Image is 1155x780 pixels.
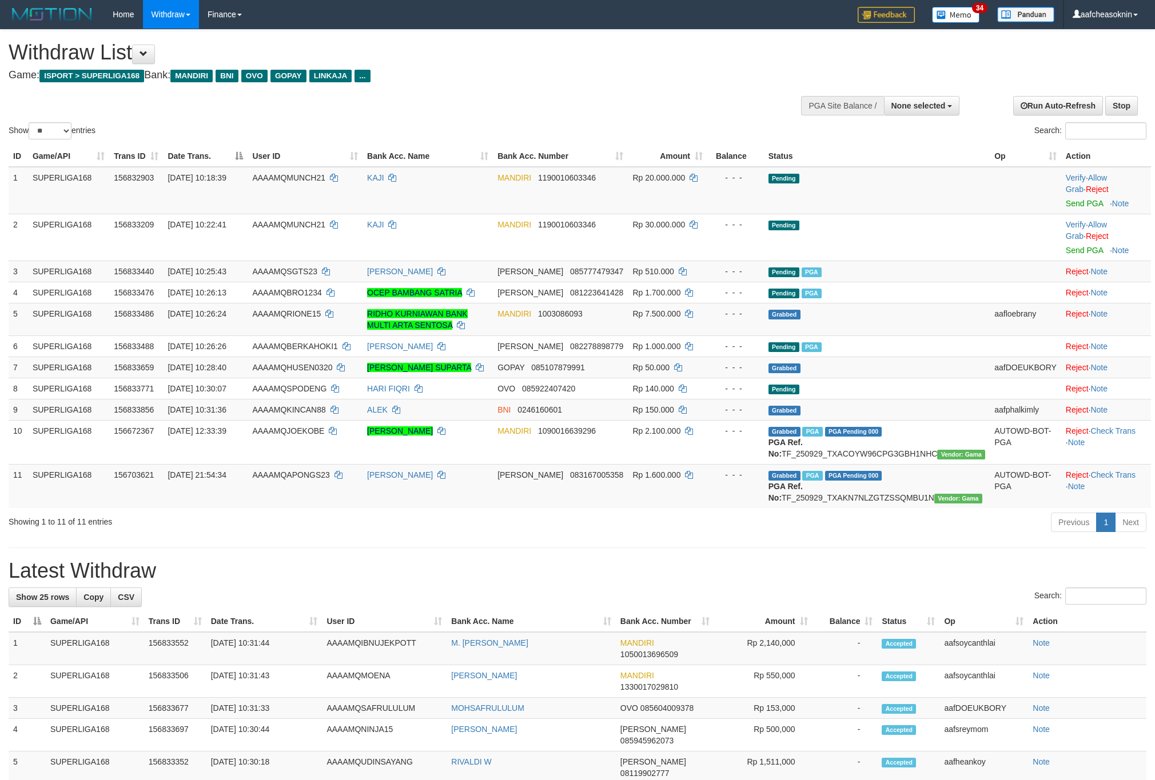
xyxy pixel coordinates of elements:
span: Copy 1050013696509 to clipboard [620,650,678,659]
a: Send PGA [1066,246,1103,255]
td: aafsreymom [939,719,1028,751]
img: MOTION_logo.png [9,6,95,23]
span: Rp 1.600.000 [632,470,680,479]
th: Bank Acc. Name: activate to sort column ascending [447,611,616,632]
td: SUPERLIGA168 [28,378,109,399]
td: SUPERLIGA168 [28,261,109,282]
td: · [1061,282,1151,303]
span: OVO [241,70,268,82]
a: Note [1112,246,1129,255]
td: SUPERLIGA168 [28,303,109,335]
span: Pending [768,289,799,298]
th: Trans ID: activate to sort column ascending [144,611,206,632]
span: Rp 7.500.000 [632,309,680,318]
span: 156833771 [114,384,154,393]
td: · [1061,261,1151,282]
a: Verify [1066,220,1086,229]
span: Copy 085107879991 to clipboard [531,363,584,372]
span: [PERSON_NAME] [497,342,563,351]
span: Copy 083167005358 to clipboard [570,470,623,479]
td: 156833697 [144,719,206,751]
span: AAAAMQAPONGS23 [252,470,329,479]
a: Reject [1066,405,1089,414]
div: - - - [712,219,759,230]
span: GOPAY [497,363,524,372]
a: Reject [1066,342,1089,351]
a: [PERSON_NAME] [367,470,433,479]
td: · · [1061,167,1151,214]
a: RIDHO KURNIAWAN BANK MULTI ARTA SENTOSA [367,309,468,330]
span: Accepted [882,704,916,714]
span: AAAAMQBERKAHOKI1 [252,342,337,351]
a: Allow Grab [1066,173,1107,194]
span: AAAAMQKINCAN88 [252,405,325,414]
th: Bank Acc. Number: activate to sort column ascending [493,146,628,167]
div: - - - [712,341,759,352]
a: HARI FIQRI [367,384,410,393]
span: [DATE] 10:26:13 [168,288,226,297]
span: · [1066,220,1107,241]
div: - - - [712,362,759,373]
span: 156833440 [114,267,154,276]
img: Feedback.jpg [858,7,915,23]
td: aafDOEUKBORY [939,698,1028,719]
span: AAAAMQSGTS23 [252,267,317,276]
span: Pending [768,342,799,352]
td: Rp 550,000 [714,665,813,698]
span: AAAAMQSPODENG [252,384,326,393]
td: 2 [9,214,28,261]
td: SUPERLIGA168 [28,357,109,378]
td: [DATE] 10:31:43 [206,665,322,698]
a: Note [1090,267,1108,276]
th: Date Trans.: activate to sort column ascending [206,611,322,632]
th: Action [1028,611,1146,632]
span: [DATE] 21:54:34 [168,470,226,479]
td: aafDOEUKBORY [990,357,1061,378]
td: 1 [9,632,46,665]
a: [PERSON_NAME] [451,725,517,734]
td: AAAAMQIBNUJEKPOTT [322,632,447,665]
td: AUTOWD-BOT-PGA [990,464,1061,508]
td: 4 [9,719,46,751]
th: User ID: activate to sort column ascending [322,611,447,632]
th: Balance [707,146,764,167]
span: Pending [768,385,799,394]
span: [DATE] 10:28:40 [168,363,226,372]
td: - [813,719,878,751]
td: [DATE] 10:31:33 [206,698,322,719]
input: Search: [1065,587,1146,605]
a: RIVALDI W [451,757,492,766]
td: 8 [9,378,28,399]
a: Note [1090,309,1108,318]
span: MANDIRI [497,173,531,182]
a: Reject [1066,288,1089,297]
span: Grabbed [768,427,800,437]
span: Rp 510.000 [632,267,674,276]
span: Marked by aafheankoy [802,267,822,277]
td: 3 [9,261,28,282]
span: [DATE] 10:22:41 [168,220,226,229]
th: Op: activate to sort column ascending [990,146,1061,167]
div: - - - [712,266,759,277]
td: - [813,632,878,665]
div: - - - [712,425,759,437]
span: Rp 2.100.000 [632,426,680,435]
span: AAAAMQMUNCH21 [252,220,325,229]
a: M. [PERSON_NAME] [451,638,528,647]
a: Show 25 rows [9,587,77,607]
span: CSV [118,593,134,602]
a: Note [1033,703,1050,713]
th: Action [1061,146,1151,167]
span: 156703621 [114,470,154,479]
b: PGA Ref. No: [768,438,803,458]
td: 7 [9,357,28,378]
td: SUPERLIGA168 [46,632,144,665]
h4: Game: Bank: [9,70,759,81]
td: AAAAMQMOENA [322,665,447,698]
span: Pending [768,267,799,277]
span: Grabbed [768,310,800,319]
div: PGA Site Balance / [801,96,883,115]
th: Game/API: activate to sort column ascending [28,146,109,167]
label: Show entries [9,122,95,139]
td: SUPERLIGA168 [28,335,109,357]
